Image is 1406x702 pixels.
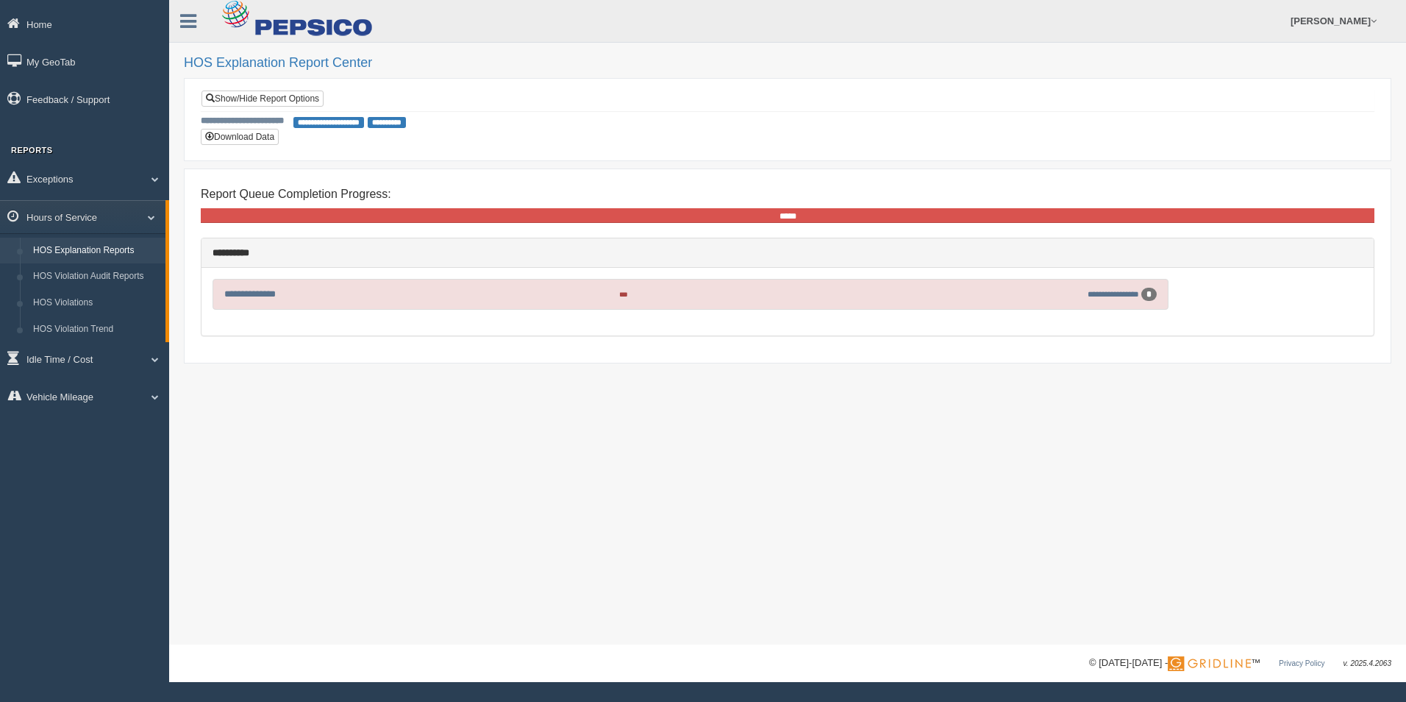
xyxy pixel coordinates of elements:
[184,56,1391,71] h2: HOS Explanation Report Center
[26,290,165,316] a: HOS Violations
[26,263,165,290] a: HOS Violation Audit Reports
[1343,659,1391,667] span: v. 2025.4.2063
[201,91,324,107] a: Show/Hide Report Options
[26,316,165,343] a: HOS Violation Trend
[26,238,165,264] a: HOS Explanation Reports
[1089,656,1391,671] div: © [DATE]-[DATE] - ™
[1279,659,1324,667] a: Privacy Policy
[201,188,1374,201] h4: Report Queue Completion Progress:
[1168,656,1251,671] img: Gridline
[201,129,279,145] button: Download Data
